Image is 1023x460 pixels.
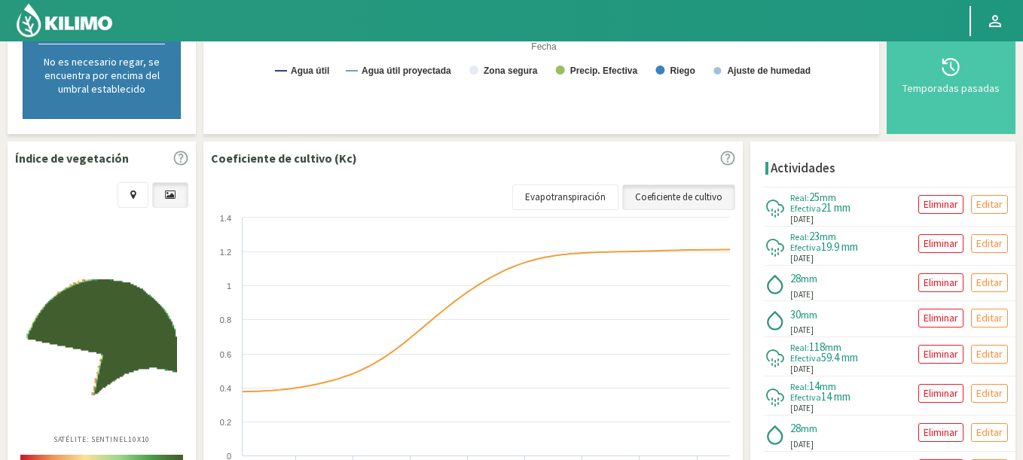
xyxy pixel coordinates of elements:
[512,184,618,210] a: Evapotranspiración
[918,273,963,292] button: Eliminar
[790,271,801,285] span: 28
[924,385,958,402] p: Eliminar
[670,65,695,76] text: Riego
[220,350,231,359] text: 0.6
[976,235,1003,252] p: Editar
[918,345,963,364] button: Eliminar
[790,192,809,203] span: Real:
[924,196,958,213] p: Eliminar
[531,41,557,52] text: Fecha
[128,434,151,444] span: 10X10
[15,149,129,167] p: Índice de vegetación
[971,345,1008,364] button: Editar
[971,234,1008,253] button: Editar
[809,340,825,354] span: 118
[894,22,1008,126] button: Temporadas pasadas
[53,434,151,445] p: Satélite: Sentinel
[26,279,177,396] img: ed855f99-3656-4097-99f1-4f66887e46f8_-_sentinel_-_2025-09-25.png
[484,65,538,76] text: Zona segura
[790,421,801,435] span: 28
[790,252,814,265] span: [DATE]
[976,196,1003,213] p: Editar
[220,418,231,427] text: 0.2
[820,379,836,393] span: mm
[976,424,1003,441] p: Editar
[790,203,821,214] span: Efectiva
[809,379,820,393] span: 14
[790,381,809,392] span: Real:
[790,213,814,226] span: [DATE]
[727,65,811,76] text: Ajuste de humedad
[790,402,814,415] span: [DATE]
[790,342,809,353] span: Real:
[790,324,814,337] span: [DATE]
[227,282,231,291] text: 1
[622,184,735,210] a: Coeficiente de cultivo
[790,438,814,451] span: [DATE]
[801,308,817,321] span: mm
[820,230,836,243] span: mm
[771,161,835,175] h4: Actividades
[971,195,1008,214] button: Editar
[918,195,963,214] button: Eliminar
[291,65,329,76] text: Agua útil
[924,274,958,291] p: Eliminar
[971,423,1008,442] button: Editar
[790,363,814,376] span: [DATE]
[924,309,958,327] p: Eliminar
[976,346,1003,363] p: Editar
[924,424,958,441] p: Eliminar
[38,55,165,96] p: No es necesario regar, se encuentra por encima del umbral establecido
[971,309,1008,327] button: Editar
[211,149,357,167] p: Coeficiente de cultivo (Kc)
[918,423,963,442] button: Eliminar
[790,242,821,253] span: Efectiva
[220,315,231,324] text: 0.8
[220,248,231,257] text: 1.2
[570,65,638,76] text: Precip. Efectiva
[971,384,1008,403] button: Editar
[825,340,841,354] span: mm
[820,190,836,204] span: mm
[924,235,958,252] p: Eliminar
[899,83,1003,93] div: Temporadas pasadas
[821,389,850,404] span: 14 mm
[924,346,958,363] p: Eliminar
[976,385,1003,402] p: Editar
[918,384,963,403] button: Eliminar
[790,288,814,301] span: [DATE]
[971,273,1008,292] button: Editar
[790,352,821,364] span: Efectiva
[918,309,963,327] button: Eliminar
[809,229,820,243] span: 23
[976,309,1003,327] p: Editar
[790,391,821,403] span: Efectiva
[15,2,114,38] img: Kilimo
[918,234,963,253] button: Eliminar
[976,274,1003,291] p: Editar
[790,307,801,321] span: 30
[821,239,858,254] span: 19.9 mm
[801,272,817,285] span: mm
[220,214,231,223] text: 1.4
[790,231,809,242] span: Real:
[220,384,231,393] text: 0.4
[809,190,820,204] span: 25
[801,422,817,435] span: mm
[362,65,451,76] text: Agua útil proyectada
[821,200,850,215] span: 21 mm
[821,350,858,364] span: 59.4 mm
